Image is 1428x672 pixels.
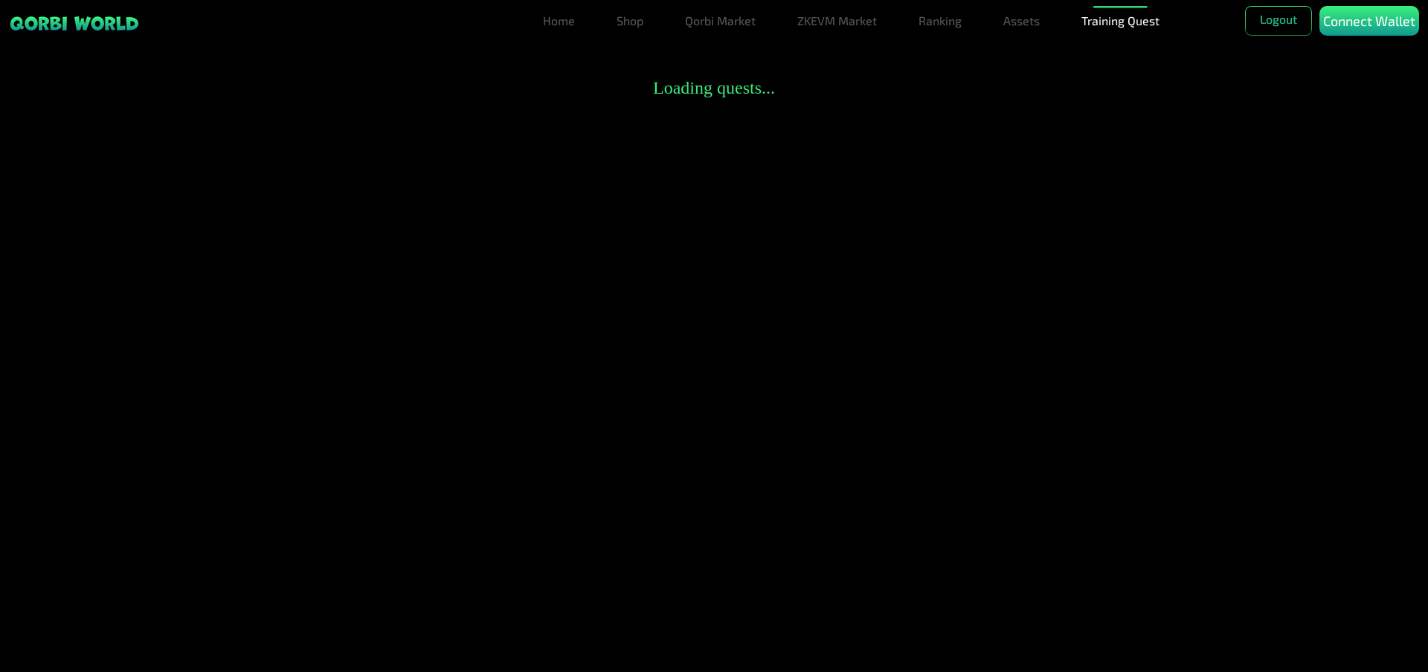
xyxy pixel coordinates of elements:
[537,6,581,36] a: Home
[1245,6,1312,36] button: Logout
[1075,6,1165,36] a: Training Quest
[997,6,1046,36] a: Assets
[913,6,968,36] a: Ranking
[679,6,762,36] a: Qorbi Market
[611,6,649,36] a: Shop
[1323,11,1415,31] p: Connect Wallet
[791,6,883,36] a: ZKEVM Market
[9,15,140,32] img: sticky brand-logo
